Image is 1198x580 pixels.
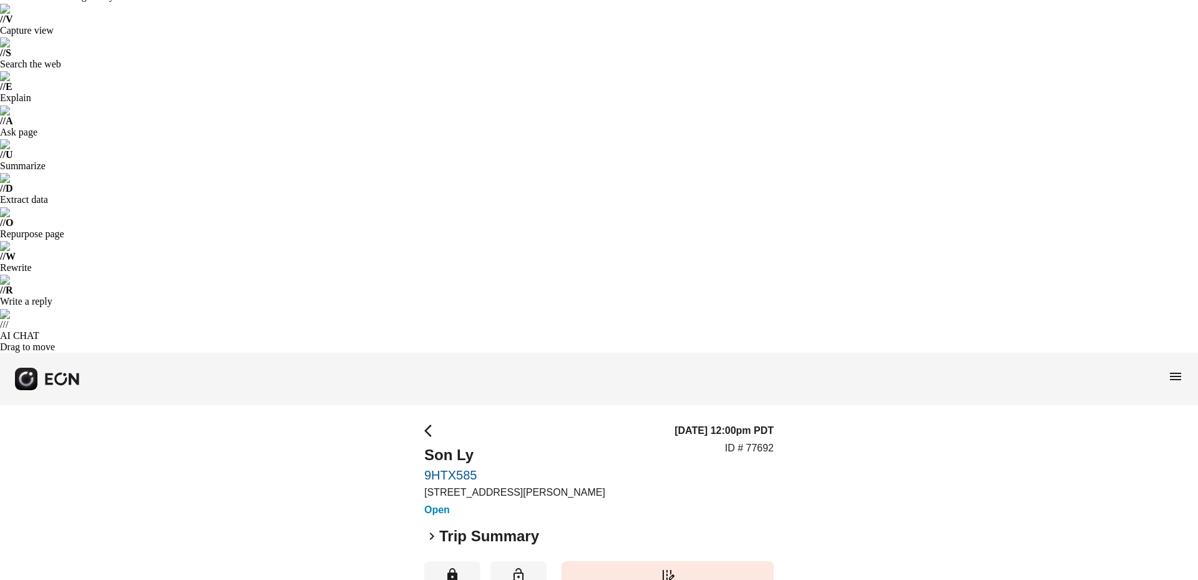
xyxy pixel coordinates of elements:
p: [STREET_ADDRESS][PERSON_NAME] [424,485,605,500]
h3: Open [424,503,605,518]
span: keyboard_arrow_right [424,529,439,544]
span: arrow_back_ios [424,423,439,438]
span: menu [1168,369,1183,384]
h3: [DATE] 12:00pm PDT [674,423,774,438]
a: 9HTX585 [424,468,605,483]
p: ID # 77692 [725,441,774,456]
h2: Son Ly [424,445,605,465]
h2: Trip Summary [439,526,539,546]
